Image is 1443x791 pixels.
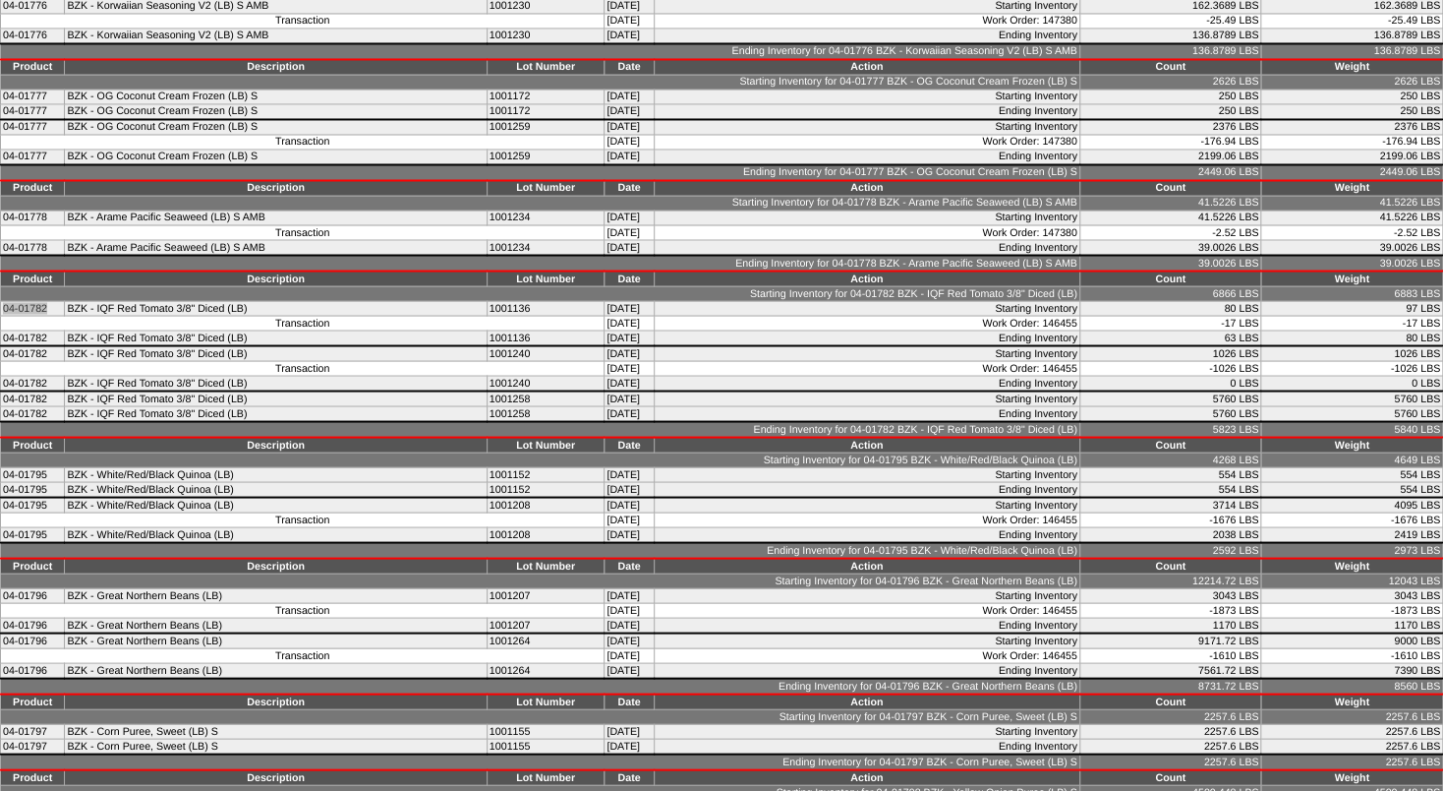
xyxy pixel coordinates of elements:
[1,255,1080,271] td: Ending Inventory for 04-01778 BZK - Arame Pacific Seaweed (LB) S AMB
[1261,694,1443,709] td: Weight
[487,150,605,165] td: 1001259
[1261,754,1443,769] td: 2257.6 LBS
[1261,150,1443,165] td: 2199.06 LBS
[487,663,605,679] td: 1001264
[605,603,654,618] td: [DATE]
[487,769,605,785] td: Lot Number
[654,240,1079,256] td: Ending Inventory
[1079,301,1261,316] td: 80 LBS
[1,574,1080,588] td: Starting Inventory for 04-01796 BZK - Great Northern Beans (LB)
[1079,497,1261,513] td: 3714 LBS
[65,331,487,346] td: BZK - IQF Red Tomato 3/8" Diced (LB)
[1,164,1080,180] td: Ending Inventory for 04-01777 BZK - OG Coconut Cream Frozen (LB) S
[605,391,654,406] td: [DATE]
[1261,648,1443,663] td: -1610 LBS
[487,29,605,44] td: 1001230
[1079,467,1261,482] td: 554 LBS
[1079,135,1261,150] td: -176.94 LBS
[1,648,605,663] td: Transaction
[1079,527,1261,543] td: 2038 LBS
[605,29,654,44] td: [DATE]
[487,59,605,75] td: Lot Number
[1261,618,1443,634] td: 1170 LBS
[654,301,1079,316] td: Starting Inventory
[1261,558,1443,574] td: Weight
[605,316,654,331] td: [DATE]
[65,104,487,120] td: BZK - OG Coconut Cream Frozen (LB) S
[1261,467,1443,482] td: 554 LBS
[487,694,605,709] td: Lot Number
[1079,391,1261,406] td: 5760 LBS
[1079,406,1261,422] td: 5760 LBS
[65,527,487,543] td: BZK - White/Red/Black Quinoa (LB)
[1,497,65,513] td: 04-01795
[65,588,487,603] td: BZK - Great Northern Beans (LB)
[1,769,65,785] td: Product
[654,150,1079,165] td: Ending Inventory
[605,180,654,196] td: Date
[1,542,1080,558] td: Ending Inventory for 04-01795 BZK - White/Red/Black Quinoa (LB)
[487,588,605,603] td: 1001207
[1261,255,1443,271] td: 39.0026 LBS
[654,513,1079,527] td: Work Order: 146455
[1,119,65,135] td: 04-01777
[654,648,1079,663] td: Work Order: 146455
[1261,59,1443,75] td: Weight
[605,14,654,29] td: [DATE]
[65,59,487,75] td: Description
[654,345,1079,361] td: Starting Inventory
[1,482,65,498] td: 04-01795
[1261,75,1443,90] td: 2626 LBS
[654,14,1079,29] td: Work Order: 147380
[605,482,654,498] td: [DATE]
[1261,240,1443,256] td: 39.0026 LBS
[605,104,654,120] td: [DATE]
[487,271,605,286] td: Lot Number
[65,467,487,482] td: BZK - White/Red/Black Quinoa (LB)
[487,376,605,392] td: 1001240
[1079,633,1261,648] td: 9171.72 LBS
[1,558,65,574] td: Product
[1079,180,1261,196] td: Count
[65,633,487,648] td: BZK - Great Northern Beans (LB)
[1079,119,1261,135] td: 2376 LBS
[1,709,1080,724] td: Starting Inventory for 04-01797 BZK - Corn Puree, Sweet (LB) S
[1261,361,1443,376] td: -1026 LBS
[1079,90,1261,104] td: 250 LBS
[65,437,487,453] td: Description
[487,527,605,543] td: 1001208
[65,29,487,44] td: BZK - Korwaiian Seasoning V2 (LB) S AMB
[1261,14,1443,29] td: -25.49 LBS
[605,90,654,104] td: [DATE]
[1079,421,1261,437] td: 5823 LBS
[654,769,1079,785] td: Action
[1261,135,1443,150] td: -176.94 LBS
[1261,603,1443,618] td: -1873 LBS
[605,633,654,648] td: [DATE]
[1,240,65,256] td: 04-01778
[1,75,1080,90] td: Starting Inventory for 04-01777 BZK - OG Coconut Cream Frozen (LB) S
[605,361,654,376] td: [DATE]
[1079,43,1261,59] td: 136.8789 LBS
[1,754,1080,769] td: Ending Inventory for 04-01797 BZK - Corn Puree, Sweet (LB) S
[605,406,654,422] td: [DATE]
[1079,29,1261,44] td: 136.8789 LBS
[605,527,654,543] td: [DATE]
[1,331,65,346] td: 04-01782
[65,90,487,104] td: BZK - OG Coconut Cream Frozen (LB) S
[605,345,654,361] td: [DATE]
[1261,663,1443,679] td: 7390 LBS
[1079,648,1261,663] td: -1610 LBS
[487,331,605,346] td: 1001136
[1079,150,1261,165] td: 2199.06 LBS
[1,633,65,648] td: 04-01796
[654,558,1079,574] td: Action
[1261,574,1443,588] td: 12043 LBS
[605,588,654,603] td: [DATE]
[487,180,605,196] td: Lot Number
[487,211,605,225] td: 1001234
[654,119,1079,135] td: Starting Inventory
[1079,558,1261,574] td: Count
[1079,271,1261,286] td: Count
[487,739,605,755] td: 1001155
